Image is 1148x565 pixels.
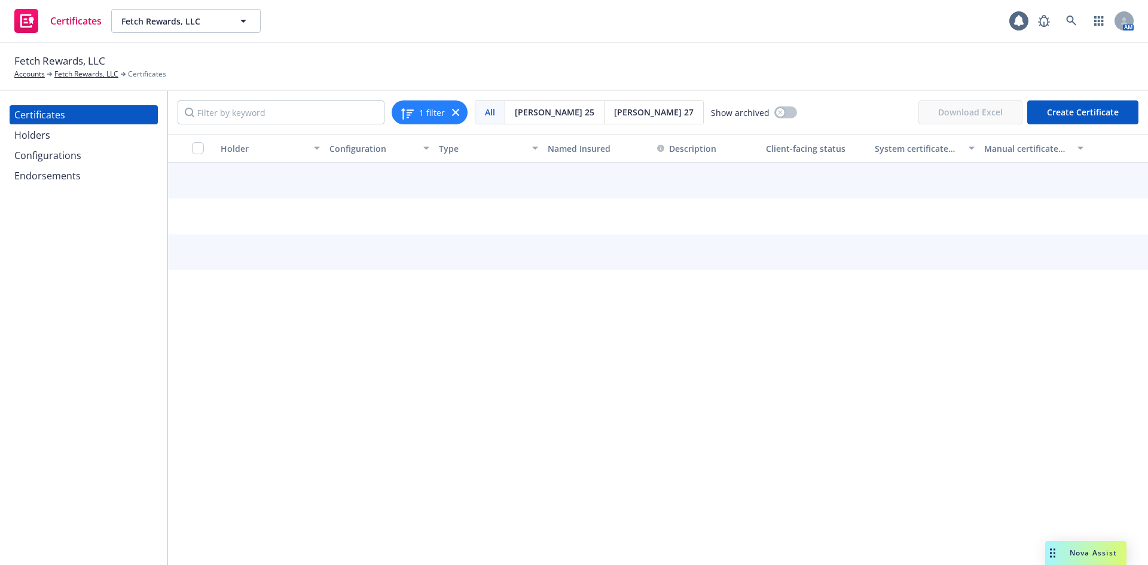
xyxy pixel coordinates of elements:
[515,106,594,118] span: [PERSON_NAME] 25
[14,166,81,185] div: Endorsements
[548,142,647,155] div: Named Insured
[128,69,166,80] span: Certificates
[10,105,158,124] a: Certificates
[325,134,433,163] button: Configuration
[434,134,543,163] button: Type
[1060,9,1083,33] a: Search
[1087,9,1111,33] a: Switch app
[614,106,694,118] span: [PERSON_NAME] 27
[439,142,525,155] div: Type
[216,134,325,163] button: Holder
[979,134,1088,163] button: Manual certificate last generated
[918,100,1022,124] span: Download Excel
[10,126,158,145] a: Holders
[419,106,445,119] span: 1 filter
[10,4,106,38] a: Certificates
[111,9,261,33] button: Fetch Rewards, LLC
[329,142,416,155] div: Configuration
[711,106,770,119] span: Show archived
[1070,548,1117,558] span: Nova Assist
[14,105,65,124] div: Certificates
[14,69,45,80] a: Accounts
[485,106,495,118] span: All
[121,15,225,28] span: Fetch Rewards, LLC
[1032,9,1056,33] a: Report a Bug
[192,142,204,154] input: Select all
[984,142,1070,155] div: Manual certificate last generated
[875,142,961,155] div: System certificate last generated
[10,146,158,165] a: Configurations
[14,53,105,69] span: Fetch Rewards, LLC
[14,126,50,145] div: Holders
[54,69,118,80] a: Fetch Rewards, LLC
[761,134,870,163] button: Client-facing status
[1045,541,1060,565] div: Drag to move
[221,142,307,155] div: Holder
[1027,100,1138,124] button: Create Certificate
[870,134,979,163] button: System certificate last generated
[14,146,81,165] div: Configurations
[50,16,102,26] span: Certificates
[10,166,158,185] a: Endorsements
[657,142,716,155] button: Description
[766,142,865,155] div: Client-facing status
[178,100,384,124] input: Filter by keyword
[1045,541,1126,565] button: Nova Assist
[543,134,652,163] button: Named Insured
